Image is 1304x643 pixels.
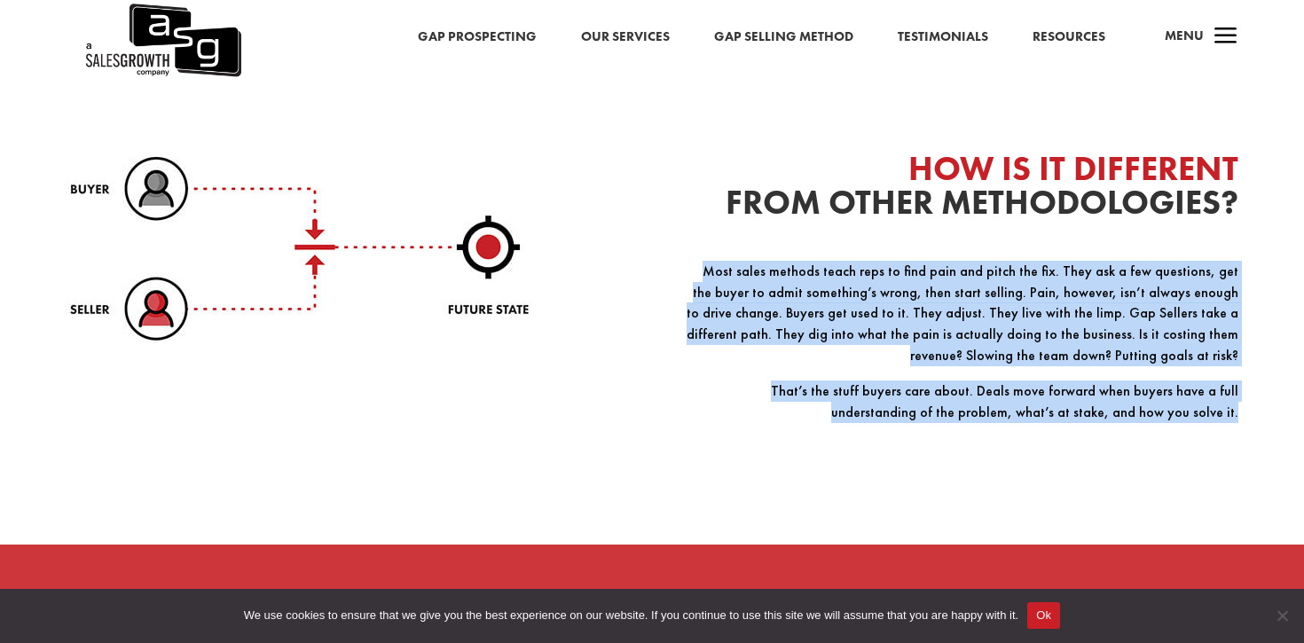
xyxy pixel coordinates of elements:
[714,26,853,49] a: Gap Selling Method
[1033,26,1105,49] a: Resources
[684,261,1238,380] p: Most sales methods teach reps to find pain and pitch the fix. They ask a few questions, get the b...
[1208,20,1244,55] span: a
[684,380,1238,437] p: That’s the stuff buyers care about. Deals move forward when buyers have a full understanding of t...
[908,146,1238,191] span: HOW IS IT DIFFERENT
[1165,27,1204,44] span: Menu
[684,152,1238,229] h2: FROM OTHER METHODOLOGIES?
[581,26,670,49] a: Our Services
[244,607,1018,624] span: We use cookies to ensure that we give you the best experience on our website. If you continue to ...
[418,26,537,49] a: Gap Prospecting
[898,26,988,49] a: Testimonials
[1273,607,1291,624] span: No
[684,436,1238,458] p: ​
[66,152,531,345] img: future-state
[1027,602,1060,629] button: Ok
